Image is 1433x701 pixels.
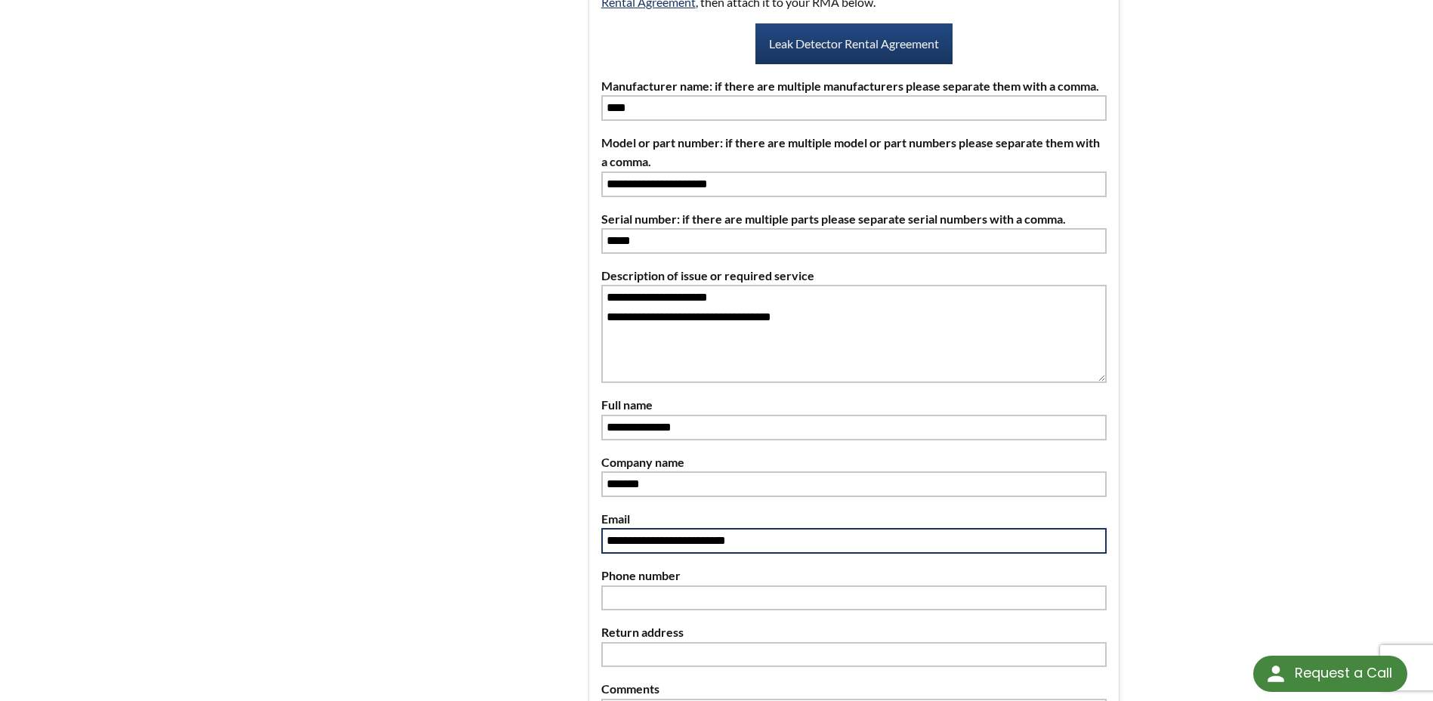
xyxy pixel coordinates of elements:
label: Full name [601,395,1107,415]
label: Email [601,509,1107,529]
img: round button [1264,662,1288,686]
label: Manufacturer name: if there are multiple manufacturers please separate them with a comma. [601,76,1107,96]
div: Request a Call [1295,656,1392,690]
label: Serial number: if there are multiple parts please separate serial numbers with a comma. [601,209,1107,229]
label: Return address [601,622,1107,642]
label: Description of issue or required service [601,266,1107,286]
label: Company name [601,452,1107,472]
label: Model or part number: if there are multiple model or part numbers please separate them with a comma. [601,133,1107,171]
a: Leak Detector Rental Agreement [755,23,953,64]
label: Comments [601,679,1107,699]
div: Request a Call [1253,656,1407,692]
label: Phone number [601,566,1107,585]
